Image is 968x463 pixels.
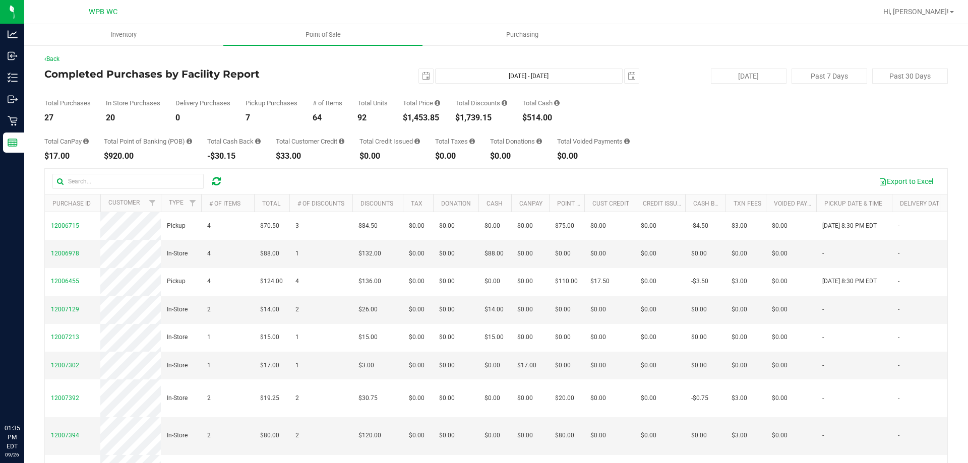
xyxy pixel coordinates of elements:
span: - [898,333,899,342]
button: Past 7 Days [792,69,867,84]
i: Sum of the total prices of all purchases in the date range. [435,100,440,106]
span: Purchasing [493,30,552,39]
inline-svg: Inbound [8,51,18,61]
span: $0.00 [641,431,656,440]
span: - [822,305,824,314]
span: 2 [295,393,299,403]
span: $0.00 [732,361,747,370]
span: $15.00 [485,333,504,342]
span: $0.00 [555,305,571,314]
span: 2 [207,305,211,314]
span: $14.00 [260,305,279,314]
div: 64 [313,114,342,122]
i: Sum of the successful, non-voided CanPay payment transactions for all purchases in the date range. [83,138,89,145]
div: -$30.15 [207,152,261,160]
a: Voided Payment [774,200,824,207]
span: $17.00 [517,361,536,370]
span: - [898,393,899,403]
span: $0.00 [772,305,788,314]
i: Sum of all account credit issued for all refunds from returned purchases in the date range. [414,138,420,145]
span: $0.00 [641,393,656,403]
a: Type [169,199,184,206]
span: $0.00 [439,221,455,231]
span: $15.00 [260,333,279,342]
span: $0.00 [439,305,455,314]
p: 01:35 PM EDT [5,424,20,451]
a: Filter [144,194,161,212]
div: 7 [246,114,297,122]
span: $110.00 [555,277,578,286]
span: $0.00 [409,305,425,314]
span: 3 [295,221,299,231]
div: Total Units [357,100,388,106]
span: $0.00 [409,221,425,231]
button: [DATE] [711,69,786,84]
i: Sum of all voided payment transaction amounts, excluding tips and transaction fees, for all purch... [624,138,630,145]
span: $3.00 [732,221,747,231]
span: $0.00 [439,333,455,342]
span: $0.00 [517,277,533,286]
a: Pickup Date & Time [824,200,882,207]
span: $0.00 [772,361,788,370]
span: $20.00 [555,393,574,403]
span: - [898,249,899,258]
span: $3.00 [732,277,747,286]
div: In Store Purchases [106,100,160,106]
div: Total Discounts [455,100,507,106]
span: $0.00 [485,431,500,440]
span: $80.00 [555,431,574,440]
span: 2 [207,431,211,440]
span: $0.00 [772,431,788,440]
span: $124.00 [260,277,283,286]
a: Inventory [24,24,223,45]
span: 1 [295,361,299,370]
a: Total [262,200,280,207]
a: Cust Credit [592,200,629,207]
div: Total Price [403,100,440,106]
div: Total Cash Back [207,138,261,145]
div: 20 [106,114,160,122]
span: $0.00 [485,361,500,370]
i: Sum of the cash-back amounts from rounded-up electronic payments for all purchases in the date ra... [255,138,261,145]
div: Total Purchases [44,100,91,106]
a: Cash [487,200,503,207]
span: $15.00 [358,333,378,342]
span: - [898,221,899,231]
span: 1 [207,333,211,342]
inline-svg: Analytics [8,29,18,39]
span: $0.00 [409,333,425,342]
div: $1,739.15 [455,114,507,122]
div: $33.00 [276,152,344,160]
span: [DATE] 8:30 PM EDT [822,277,877,286]
span: 12007129 [51,306,79,313]
div: $920.00 [104,152,192,160]
span: In-Store [167,361,188,370]
span: 12007394 [51,432,79,439]
div: Total Point of Banking (POB) [104,138,192,145]
span: 2 [295,305,299,314]
span: $0.00 [555,361,571,370]
a: Customer [108,199,140,206]
span: $0.00 [590,305,606,314]
div: $17.00 [44,152,89,160]
span: 4 [295,277,299,286]
span: $0.00 [485,221,500,231]
span: $0.00 [590,361,606,370]
span: [DATE] 8:30 PM EDT [822,221,877,231]
span: $0.00 [691,431,707,440]
span: In-Store [167,333,188,342]
a: Tax [411,200,422,207]
div: $0.00 [435,152,475,160]
a: Donation [441,200,471,207]
span: - [822,333,824,342]
a: Point of Sale [223,24,422,45]
span: $17.00 [260,361,279,370]
span: $0.00 [772,221,788,231]
span: $3.00 [732,431,747,440]
div: $0.00 [490,152,542,160]
p: 09/26 [5,451,20,458]
span: $0.00 [641,221,656,231]
span: $17.50 [590,277,610,286]
a: Cash Back [693,200,727,207]
span: $0.00 [409,393,425,403]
